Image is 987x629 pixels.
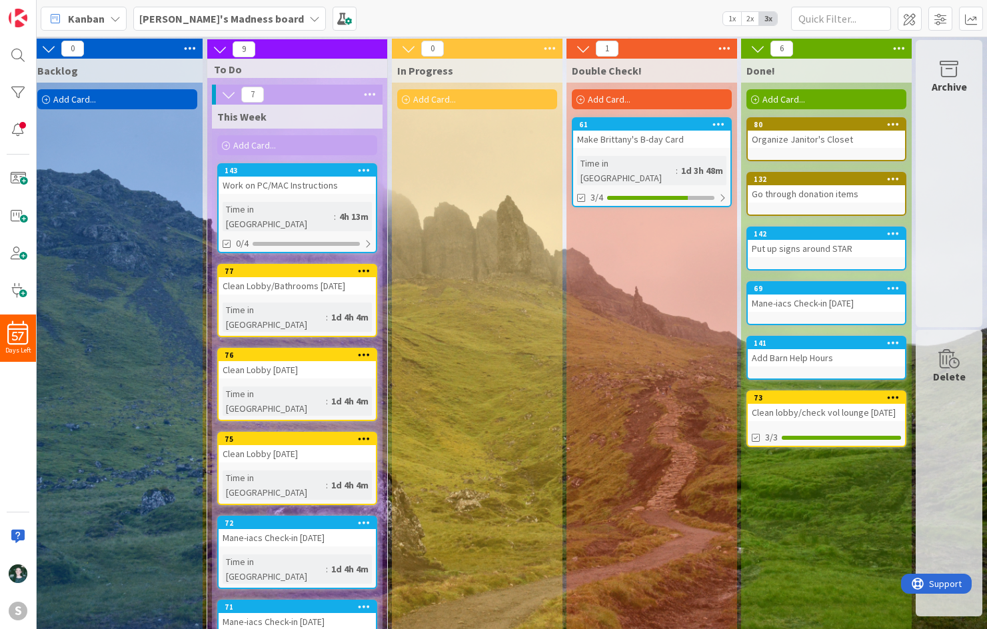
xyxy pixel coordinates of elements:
[219,433,376,462] div: 75Clean Lobby [DATE]
[759,12,777,25] span: 3x
[219,445,376,462] div: Clean Lobby [DATE]
[748,392,905,404] div: 73
[217,110,267,123] span: This Week
[219,601,376,613] div: 71
[588,93,630,105] span: Add Card...
[328,478,372,492] div: 1d 4h 4m
[219,349,376,361] div: 76
[748,295,905,312] div: Mane-iacs Check-in [DATE]
[579,120,730,129] div: 61
[12,332,24,341] span: 57
[214,63,371,76] span: To Do
[236,237,249,251] span: 0/4
[219,529,376,546] div: Mane-iacs Check-in [DATE]
[577,156,676,185] div: Time in [GEOGRAPHIC_DATA]
[9,9,27,27] img: Visit kanbanzone.com
[225,434,376,444] div: 75
[219,177,376,194] div: Work on PC/MAC Instructions
[61,41,84,57] span: 0
[748,392,905,421] div: 73Clean lobby/check vol lounge [DATE]
[590,191,603,205] span: 3/4
[748,283,905,312] div: 69Mane-iacs Check-in [DATE]
[233,139,276,151] span: Add Card...
[754,175,905,184] div: 132
[748,283,905,295] div: 69
[9,602,27,620] div: S
[572,64,642,77] span: Double Check!
[328,562,372,576] div: 1d 4h 4m
[223,554,326,584] div: Time in [GEOGRAPHIC_DATA]
[748,173,905,203] div: 132Go through donation items
[754,120,905,129] div: 80
[748,119,905,131] div: 80
[762,93,805,105] span: Add Card...
[225,602,376,612] div: 71
[225,166,376,175] div: 143
[573,119,730,148] div: 61Make Brittany's B-day Card
[770,41,793,57] span: 6
[748,131,905,148] div: Organize Janitor's Closet
[754,393,905,402] div: 73
[225,518,376,528] div: 72
[53,93,96,105] span: Add Card...
[37,64,78,77] span: Backlog
[219,349,376,378] div: 76Clean Lobby [DATE]
[219,361,376,378] div: Clean Lobby [DATE]
[219,277,376,295] div: Clean Lobby/Bathrooms [DATE]
[748,404,905,421] div: Clean lobby/check vol lounge [DATE]
[241,87,264,103] span: 7
[326,310,328,324] span: :
[336,209,372,224] div: 4h 13m
[219,165,376,177] div: 143
[68,11,105,27] span: Kanban
[9,564,27,583] img: KM
[723,12,741,25] span: 1x
[326,394,328,408] span: :
[219,517,376,546] div: 72Mane-iacs Check-in [DATE]
[748,337,905,366] div: 141Add Barn Help Hours
[219,517,376,529] div: 72
[765,430,778,444] span: 3/3
[748,228,905,257] div: 142Put up signs around STAR
[932,79,967,95] div: Archive
[748,240,905,257] div: Put up signs around STAR
[748,349,905,366] div: Add Barn Help Hours
[219,165,376,194] div: 143Work on PC/MAC Instructions
[223,470,326,500] div: Time in [GEOGRAPHIC_DATA]
[139,12,304,25] b: [PERSON_NAME]'s Madness board
[748,119,905,148] div: 80Organize Janitor's Closet
[748,185,905,203] div: Go through donation items
[28,2,61,18] span: Support
[754,284,905,293] div: 69
[933,368,966,384] div: Delete
[754,338,905,348] div: 141
[223,303,326,332] div: Time in [GEOGRAPHIC_DATA]
[413,93,456,105] span: Add Card...
[678,163,726,178] div: 1d 3h 48m
[219,265,376,277] div: 77
[397,64,453,77] span: In Progress
[754,229,905,239] div: 142
[225,350,376,360] div: 76
[334,209,336,224] span: :
[748,337,905,349] div: 141
[225,267,376,276] div: 77
[328,394,372,408] div: 1d 4h 4m
[741,12,759,25] span: 2x
[748,228,905,240] div: 142
[233,41,255,57] span: 9
[326,478,328,492] span: :
[421,41,444,57] span: 0
[748,173,905,185] div: 132
[223,202,334,231] div: Time in [GEOGRAPHIC_DATA]
[326,562,328,576] span: :
[219,265,376,295] div: 77Clean Lobby/Bathrooms [DATE]
[596,41,618,57] span: 1
[573,131,730,148] div: Make Brittany's B-day Card
[791,7,891,31] input: Quick Filter...
[328,310,372,324] div: 1d 4h 4m
[746,64,775,77] span: Done!
[223,386,326,416] div: Time in [GEOGRAPHIC_DATA]
[573,119,730,131] div: 61
[219,433,376,445] div: 75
